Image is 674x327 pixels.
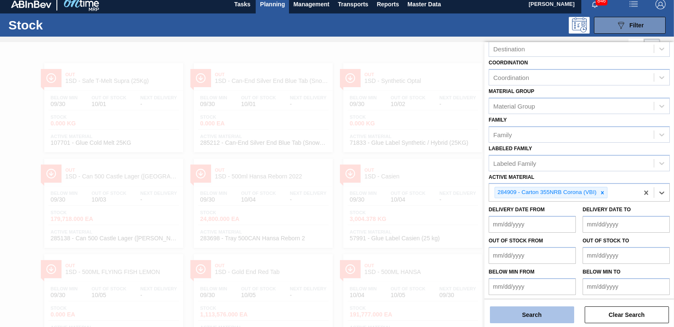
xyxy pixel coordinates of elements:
[8,20,131,30] h1: Stock
[493,131,512,138] div: Family
[594,17,666,34] button: Filter
[489,60,528,66] label: Coordination
[489,269,535,275] label: Below Min from
[569,17,590,34] div: Programming: no user selected
[489,88,534,94] label: Material Group
[489,207,545,213] label: Delivery Date from
[583,207,631,213] label: Delivery Date to
[11,0,51,8] img: TNhmsLtSVTkK8tSr43FrP2fwEKptu5GPRR3wAAAABJRU5ErkJggg==
[489,174,534,180] label: Active Material
[583,216,670,233] input: mm/dd/yyyy
[629,39,644,55] div: List Vision
[489,117,507,123] label: Family
[489,278,576,295] input: mm/dd/yyyy
[489,216,576,233] input: mm/dd/yyyy
[629,22,644,29] span: Filter
[583,247,670,264] input: mm/dd/yyyy
[493,45,525,53] div: Destination
[493,74,529,81] div: Coordination
[583,238,629,244] label: Out of Stock to
[489,247,576,264] input: mm/dd/yyyy
[583,278,670,295] input: mm/dd/yyyy
[493,160,536,167] div: Labeled Family
[489,146,532,152] label: Labeled Family
[495,187,598,198] div: 284909 - Carton 355NRB Corona (VBI)
[493,102,535,109] div: Material Group
[644,39,660,55] div: Card Vision
[489,238,543,244] label: Out of Stock from
[583,269,621,275] label: Below Min to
